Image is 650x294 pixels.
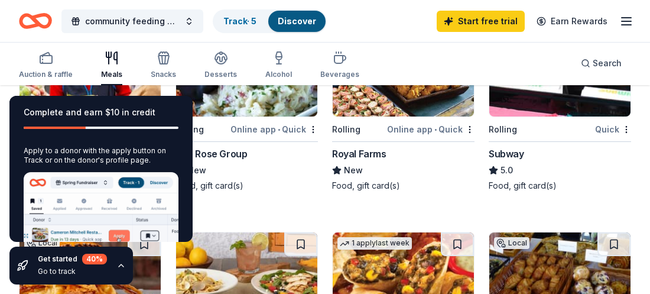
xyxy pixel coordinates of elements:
[332,4,474,192] a: Image for Royal FarmsRollingOnline app•QuickRoyal FarmsNewFood, gift card(s)
[38,254,107,264] div: Get started
[101,70,122,79] div: Meals
[230,122,318,137] div: Online app Quick
[489,147,524,161] div: Subway
[213,9,327,33] button: Track· 5Discover
[489,122,517,137] div: Rolling
[19,70,73,79] div: Auction & raffle
[437,11,525,32] a: Start free trial
[571,51,631,75] button: Search
[151,70,176,79] div: Snacks
[265,46,292,85] button: Alcohol
[223,16,256,26] a: Track· 5
[278,125,280,134] span: •
[82,254,107,264] div: 40 %
[529,11,615,32] a: Earn Rewards
[19,46,73,85] button: Auction & raffle
[24,172,178,272] img: Apply
[19,7,52,35] a: Home
[204,46,237,85] button: Desserts
[175,4,318,192] a: Image for The Rose Group2 applieslast weekLocalRollingOnline app•QuickThe Rose GroupNewFood, gift...
[175,147,247,161] div: The Rose Group
[434,125,437,134] span: •
[265,70,292,79] div: Alcohol
[85,14,180,28] span: community feeding giveaway
[151,46,176,85] button: Snacks
[332,147,386,161] div: Royal Farms
[595,122,631,137] div: Quick
[344,163,363,177] span: New
[320,70,359,79] div: Beverages
[387,122,474,137] div: Online app Quick
[500,163,513,177] span: 5.0
[24,141,178,282] div: Start an application
[278,16,316,26] a: Discover
[494,237,529,249] div: Local
[320,46,359,85] button: Beverages
[332,122,360,137] div: Rolling
[24,146,178,165] div: Apply to a donor with the apply button on Track or on the donor's profile page.
[489,4,631,192] a: Image for SubwayRollingQuickSubway5.0Food, gift card(s)
[24,105,178,119] div: Complete and earn $10 in credit
[38,267,107,276] div: Go to track
[204,70,237,79] div: Desserts
[101,46,122,85] button: Meals
[61,9,203,33] button: community feeding giveaway
[489,180,631,192] div: Food, gift card(s)
[337,237,412,250] div: 1 apply last week
[332,180,474,192] div: Food, gift card(s)
[175,180,318,192] div: Food, gift card(s)
[593,56,622,70] span: Search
